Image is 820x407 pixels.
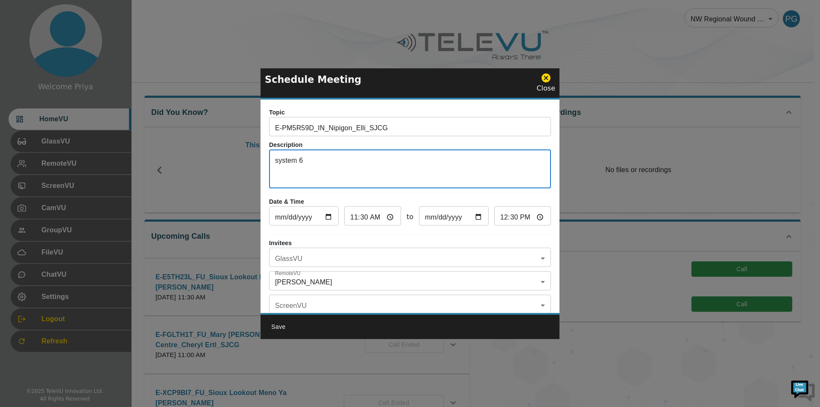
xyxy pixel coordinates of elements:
[50,108,118,194] span: We're online!
[275,155,545,185] textarea: system 6
[269,250,551,267] div: ​
[269,197,551,206] p: Date & Time
[407,212,413,222] span: to
[269,141,551,149] p: Description
[15,40,36,61] img: d_736959983_company_1615157101543_736959983
[44,45,143,56] div: Chat with us now
[265,319,292,335] button: Save
[4,233,163,263] textarea: Type your message and hit 'Enter'
[269,108,551,117] p: Topic
[536,73,555,94] div: Close
[269,273,551,290] div: [PERSON_NAME]
[790,377,816,403] img: Chat Widget
[265,72,361,87] p: Schedule Meeting
[269,297,551,314] div: ​
[140,4,161,25] div: Minimize live chat window
[269,239,551,248] p: Invitees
